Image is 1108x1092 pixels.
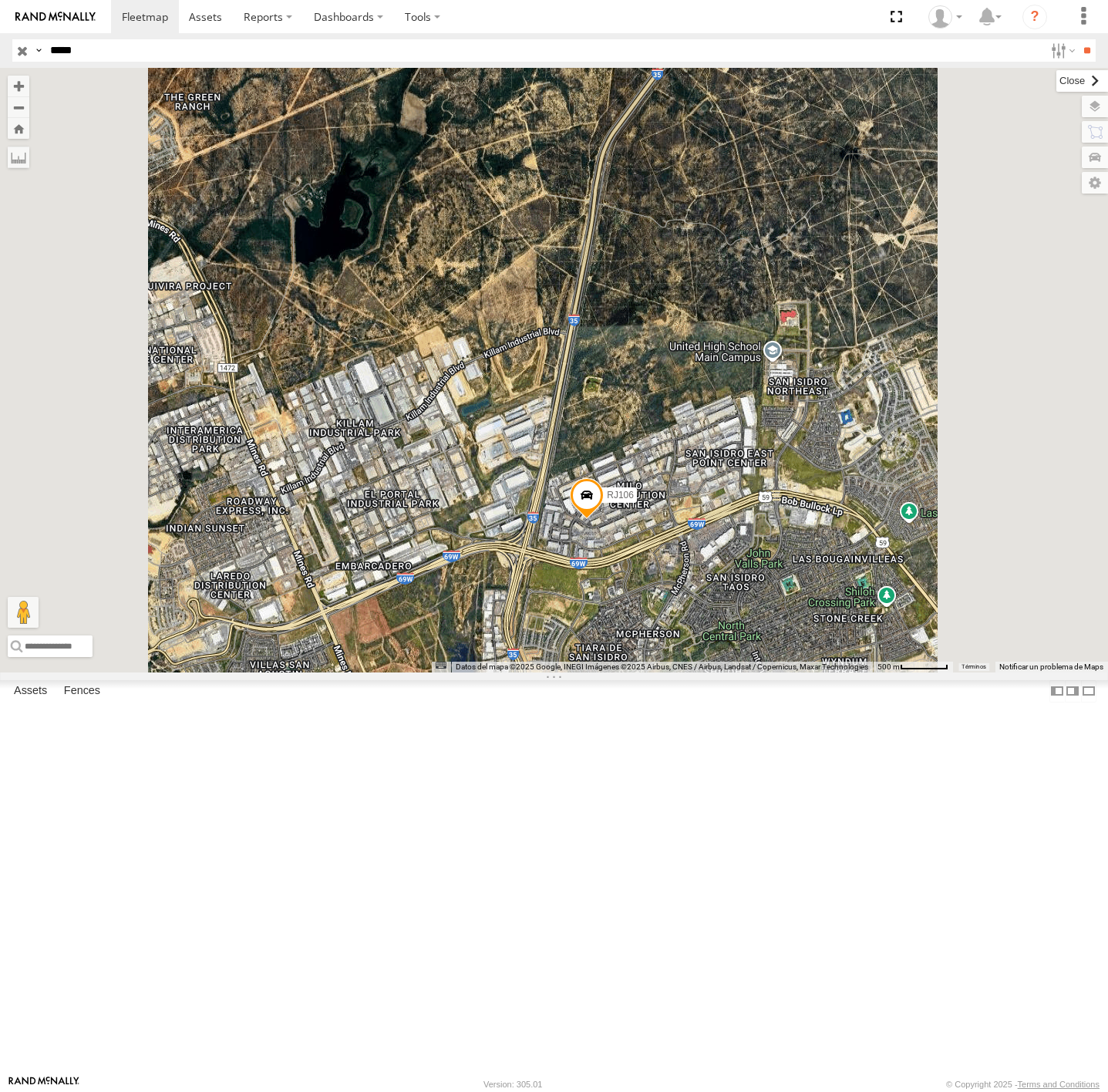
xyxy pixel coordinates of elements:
[6,681,55,703] label: Assets
[15,12,96,22] img: rand-logo.svg
[56,681,108,703] label: Fences
[877,662,900,671] span: 500 m
[8,147,29,168] label: Measure
[32,39,45,62] label: Search Query
[962,663,986,669] a: Términos
[456,662,868,671] span: Datos del mapa ©2025 Google, INEGI Imágenes ©2025 Airbus, CNES / Airbus, Landsat / Copernicus, Ma...
[946,1080,1100,1089] div: © Copyright 2025 -
[607,490,634,501] span: RJ106
[8,1077,79,1092] a: Visit our Website
[999,662,1103,671] a: Notificar un problema de Maps
[1049,680,1065,703] label: Dock Summary Table to the Left
[923,5,968,29] div: Josue Jimenez
[483,1080,542,1089] div: Version: 305.01
[8,597,39,628] button: Arrastra al hombrecito al mapa para abrir Street View
[1081,680,1096,703] label: Hide Summary Table
[1065,680,1080,703] label: Dock Summary Table to the Right
[1022,5,1047,29] i: ?
[8,96,29,118] button: Zoom out
[8,118,29,139] button: Zoom Home
[436,662,446,669] button: Combinaciones de teclas
[1082,172,1108,194] label: Map Settings
[1018,1080,1100,1089] a: Terms and Conditions
[1045,39,1078,62] label: Search Filter Options
[873,662,953,672] button: Escala del mapa: 500 m por 59 píxeles
[8,76,29,96] button: Zoom in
